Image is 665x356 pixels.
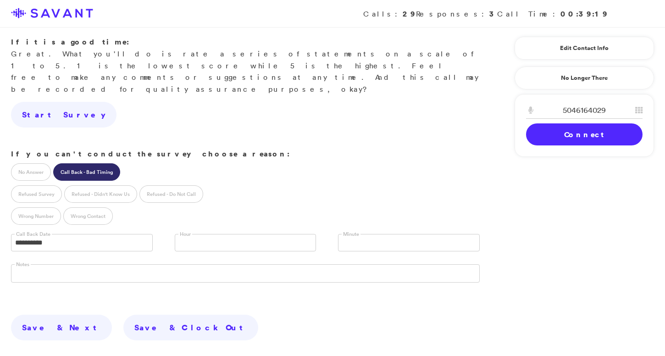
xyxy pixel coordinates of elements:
[11,315,112,340] a: Save & Next
[63,207,113,225] label: Wrong Contact
[11,163,51,181] label: No Answer
[11,37,129,47] strong: If it is a good time:
[64,185,137,203] label: Refused - Didn't Know Us
[11,36,480,95] p: Great. What you'll do is rate a series of statements on a scale of 1 to 5. 1 is the lowest score ...
[178,231,192,238] label: Hour
[11,149,290,159] strong: If you can't conduct the survey choose a reason:
[11,207,61,225] label: Wrong Number
[515,67,654,89] a: No Longer There
[489,9,497,19] strong: 3
[403,9,416,19] strong: 29
[560,9,608,19] strong: 00:39:19
[526,41,643,56] a: Edit Contact Info
[123,315,258,340] a: Save & Clock Out
[15,231,52,238] label: Call Back Date
[11,102,116,128] a: Start Survey
[342,231,360,238] label: Minute
[15,261,31,268] label: Notes
[526,123,643,145] a: Connect
[53,163,120,181] label: Call Back - Bad Timing
[11,185,62,203] label: Refused Survey
[139,185,203,203] label: Refused - Do Not Call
